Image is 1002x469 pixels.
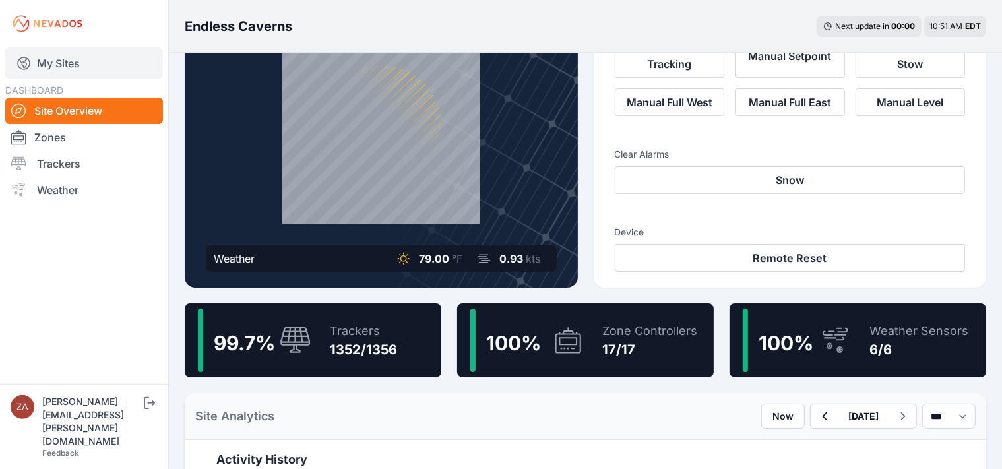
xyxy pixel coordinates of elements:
[42,395,141,448] div: [PERSON_NAME][EMAIL_ADDRESS][PERSON_NAME][DOMAIN_NAME]
[11,13,84,34] img: Nevados
[185,17,292,36] h3: Endless Caverns
[602,340,697,359] div: 17/17
[5,47,163,79] a: My Sites
[185,9,292,44] nav: Breadcrumb
[929,21,962,31] span: 10:51 AM
[761,404,805,429] button: Now
[615,148,966,161] h3: Clear Alarms
[869,340,968,359] div: 6/6
[526,252,541,265] span: kts
[730,303,986,377] a: 100%Weather Sensors6/6
[735,34,845,78] button: Manual Setpoint
[453,252,463,265] span: °F
[5,150,163,177] a: Trackers
[835,21,889,31] span: Next update in
[330,322,397,340] div: Trackers
[615,226,966,239] h3: Device
[602,322,697,340] div: Zone Controllers
[965,21,981,31] span: EDT
[615,34,725,78] button: Automatic Tracking
[214,251,255,266] div: Weather
[5,177,163,203] a: Weather
[759,331,813,355] span: 100 %
[195,407,274,425] h2: Site Analytics
[615,166,966,194] button: Snow
[856,88,966,116] button: Manual Level
[5,98,163,124] a: Site Overview
[869,322,968,340] div: Weather Sensors
[5,84,63,96] span: DASHBOARD
[216,451,955,469] h2: Activity History
[5,124,163,150] a: Zones
[420,252,450,265] span: 79.00
[185,303,441,377] a: 99.7%Trackers1352/1356
[856,34,966,78] button: Manual Wind Stow
[330,340,397,359] div: 1352/1356
[457,303,714,377] a: 100%Zone Controllers17/17
[11,395,34,419] img: zachary.brogan@energixrenewables.com
[615,88,725,116] button: Manual Full West
[42,448,79,458] a: Feedback
[486,331,541,355] span: 100 %
[735,88,845,116] button: Manual Full East
[500,252,524,265] span: 0.93
[214,331,275,355] span: 99.7 %
[838,404,889,428] button: [DATE]
[615,244,966,272] button: Remote Reset
[891,21,915,32] div: 00 : 00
